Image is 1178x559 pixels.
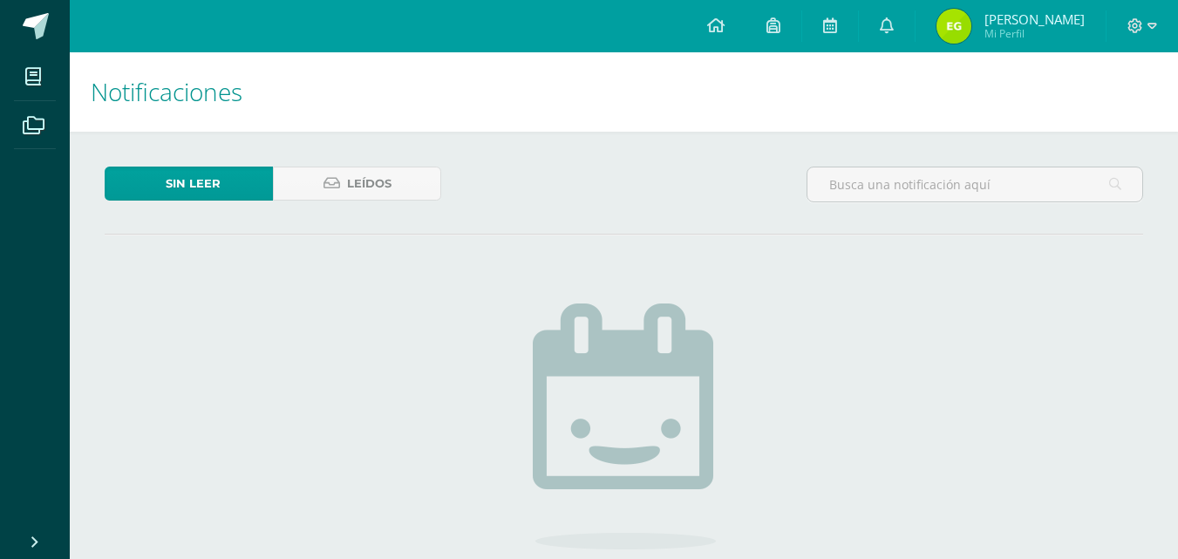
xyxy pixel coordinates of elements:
[273,167,441,201] a: Leídos
[984,10,1085,28] span: [PERSON_NAME]
[91,75,242,108] span: Notificaciones
[984,26,1085,41] span: Mi Perfil
[166,167,221,200] span: Sin leer
[347,167,392,200] span: Leídos
[105,167,273,201] a: Sin leer
[807,167,1142,201] input: Busca una notificación aquí
[533,303,716,549] img: no_activities.png
[936,9,971,44] img: 6b5629f5fae4c94ad3c17394398768f6.png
